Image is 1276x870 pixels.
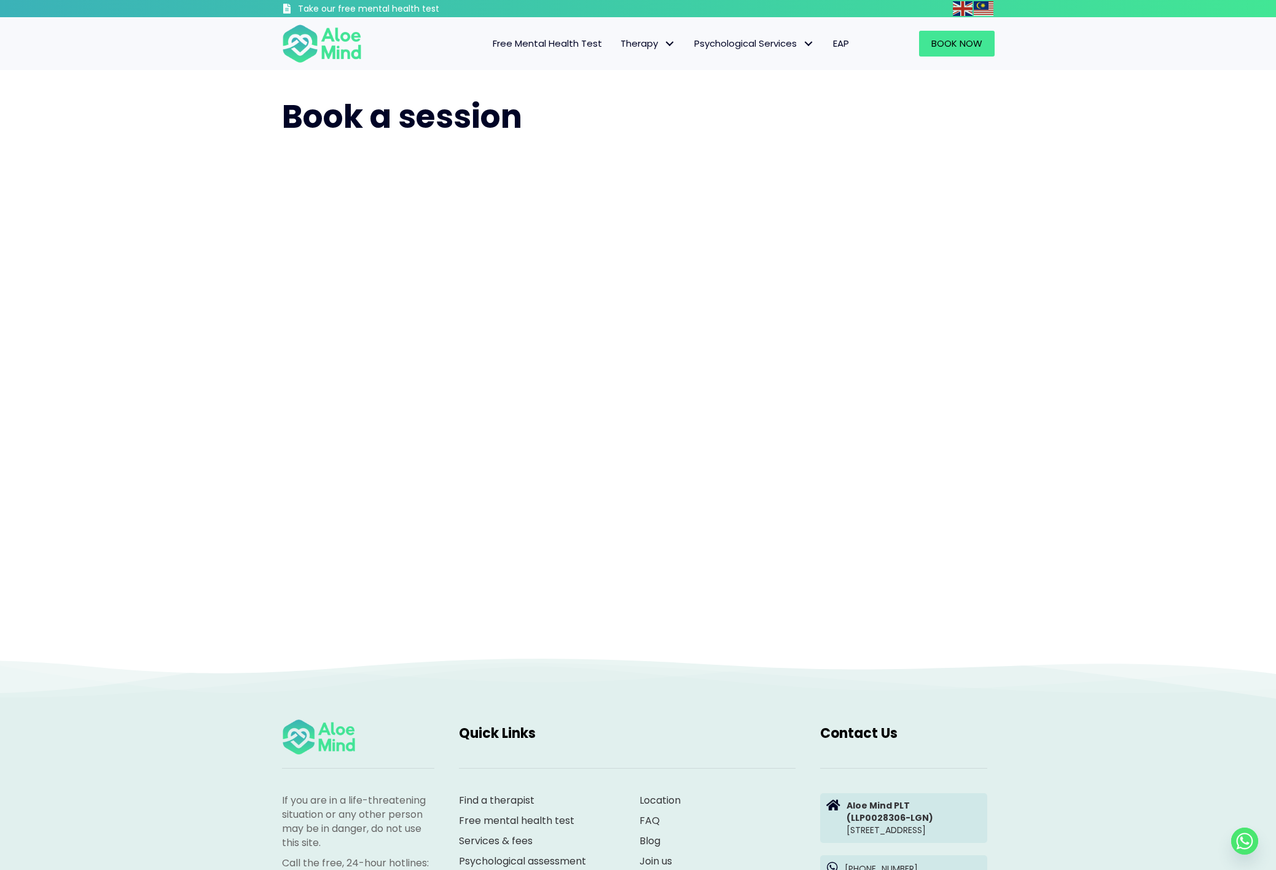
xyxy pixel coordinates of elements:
iframe: Booking widget [282,164,995,629]
a: TherapyTherapy: submenu [611,31,685,57]
a: Book Now [919,31,995,57]
a: Find a therapist [459,793,534,807]
span: Quick Links [459,724,536,743]
a: Join us [640,854,672,868]
p: If you are in a life-threatening situation or any other person may be in danger, do not use this ... [282,793,434,850]
span: EAP [833,37,849,50]
a: Free mental health test [459,813,574,828]
a: Malay [974,1,995,15]
a: Psychological ServicesPsychological Services: submenu [685,31,824,57]
span: Therapy: submenu [661,35,679,53]
span: Therapy [620,37,676,50]
a: Aloe Mind PLT(LLP0028306-LGN)[STREET_ADDRESS] [820,793,987,843]
strong: (LLP0028306-LGN) [847,812,933,824]
img: ms [974,1,993,16]
img: en [953,1,973,16]
span: Contact Us [820,724,898,743]
img: Aloe mind Logo [282,718,356,756]
a: Take our free mental health test [282,3,505,17]
a: FAQ [640,813,660,828]
strong: Aloe Mind PLT [847,799,910,812]
span: Free Mental Health Test [493,37,602,50]
a: English [953,1,974,15]
nav: Menu [378,31,858,57]
span: Psychological Services: submenu [800,35,818,53]
a: Blog [640,834,660,848]
a: Psychological assessment [459,854,586,868]
h3: Take our free mental health test [298,3,505,15]
img: Aloe mind Logo [282,23,362,64]
a: Whatsapp [1231,828,1258,855]
a: Free Mental Health Test [483,31,611,57]
a: Services & fees [459,834,533,848]
span: Psychological Services [694,37,815,50]
a: Location [640,793,681,807]
span: Book Now [931,37,982,50]
p: [STREET_ADDRESS] [847,799,981,837]
span: Book a session [282,94,522,139]
a: EAP [824,31,858,57]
